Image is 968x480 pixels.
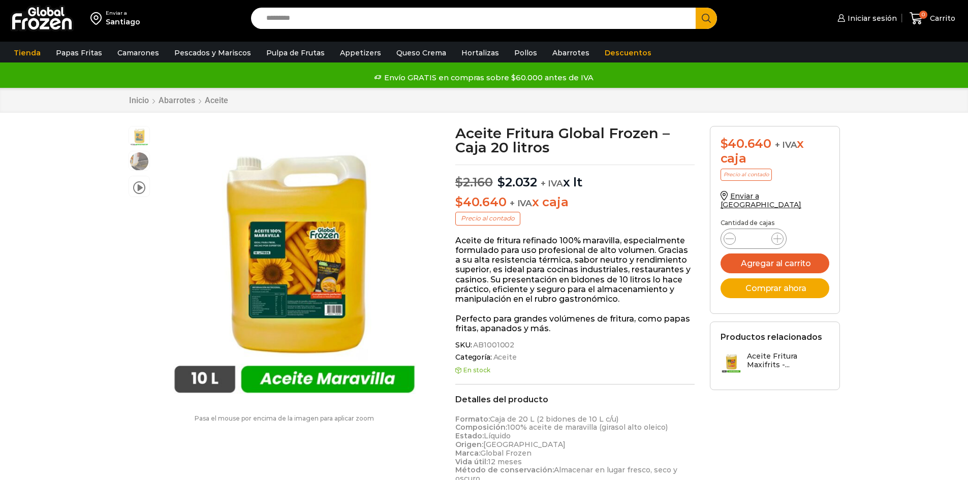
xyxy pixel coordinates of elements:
[129,415,441,422] p: Pasa el mouse por encima de la imagen para aplicar zoom
[455,314,695,333] p: Perfecto para grandes volúmenes de fritura, como papas fritas, apanados y más.
[455,367,695,374] p: En stock
[455,175,463,189] span: $
[747,352,829,369] h3: Aceite Fritura Maxifrits -...
[721,136,728,151] span: $
[158,95,196,105] a: Abarrotes
[721,169,772,181] p: Precio al contado
[455,440,483,449] strong: Origen:
[169,43,256,62] a: Pescados y Mariscos
[696,8,717,29] button: Search button
[455,431,484,440] strong: Estado:
[919,11,927,19] span: 0
[456,43,504,62] a: Hortalizas
[835,8,897,28] a: Iniciar sesión
[261,43,330,62] a: Pulpa de Frutas
[927,13,955,23] span: Carrito
[455,414,490,424] strong: Formato:
[106,17,140,27] div: Santiago
[721,253,829,273] button: Agregar al carrito
[721,219,829,227] p: Cantidad de cajas
[455,465,554,474] strong: Método de conservación:
[455,212,520,225] p: Precio al contado
[455,395,695,404] h2: Detalles del producto
[497,175,537,189] bdi: 2.032
[455,195,695,210] p: x caja
[721,332,822,342] h2: Productos relacionados
[497,175,505,189] span: $
[845,13,897,23] span: Iniciar sesión
[721,137,829,166] div: x caja
[155,126,434,405] div: 1 / 3
[455,165,695,190] p: x lt
[90,10,106,27] img: address-field-icon.svg
[335,43,386,62] a: Appetizers
[721,278,829,298] button: Comprar ahora
[455,175,493,189] bdi: 2.160
[455,195,506,209] bdi: 40.640
[455,126,695,154] h1: Aceite Fritura Global Frozen – Caja 20 litros
[9,43,46,62] a: Tienda
[455,449,480,458] strong: Marca:
[541,178,563,188] span: + IVA
[391,43,451,62] a: Queso Crema
[155,126,434,405] img: aceite maravilla
[129,95,149,105] a: Inicio
[204,95,229,105] a: Aceite
[744,232,763,246] input: Product quantity
[721,352,829,374] a: Aceite Fritura Maxifrits -...
[455,236,695,304] p: Aceite de fritura refinado 100% maravilla, especialmente formulado para uso profesional de alto v...
[547,43,595,62] a: Abarrotes
[129,151,149,172] span: aceite para freir
[907,7,958,30] a: 0 Carrito
[472,341,514,349] span: AB1001002
[112,43,164,62] a: Camarones
[106,10,140,17] div: Enviar a
[51,43,107,62] a: Papas Fritas
[129,126,149,147] span: aceite maravilla
[455,457,488,466] strong: Vida útil:
[600,43,657,62] a: Descuentos
[509,43,542,62] a: Pollos
[721,136,771,151] bdi: 40.640
[455,353,695,362] span: Categoría:
[510,198,532,208] span: + IVA
[775,140,797,150] span: + IVA
[492,353,517,362] a: Aceite
[129,95,229,105] nav: Breadcrumb
[455,195,463,209] span: $
[455,423,507,432] strong: Composición:
[721,191,802,209] a: Enviar a [GEOGRAPHIC_DATA]
[455,341,695,349] span: SKU:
